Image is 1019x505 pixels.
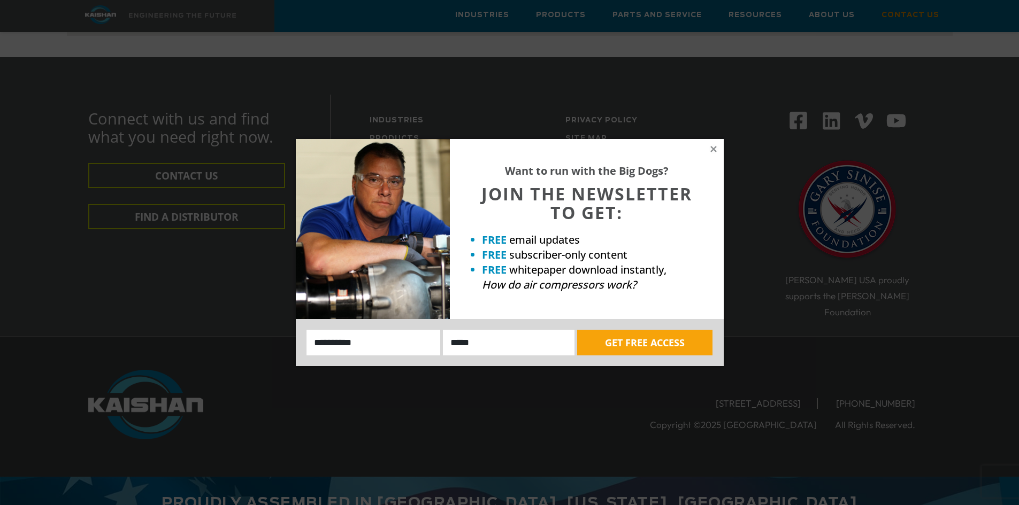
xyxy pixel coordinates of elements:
[481,182,692,224] span: JOIN THE NEWSLETTER TO GET:
[307,330,441,355] input: Name:
[509,232,580,247] span: email updates
[482,262,507,277] strong: FREE
[482,277,637,292] em: How do air compressors work?
[509,247,627,262] span: subscriber-only content
[482,232,507,247] strong: FREE
[505,164,669,178] strong: Want to run with the Big Dogs?
[709,144,718,154] button: Close
[509,262,666,277] span: whitepaper download instantly,
[577,330,712,355] button: GET FREE ACCESS
[443,330,574,355] input: Email
[482,247,507,262] strong: FREE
